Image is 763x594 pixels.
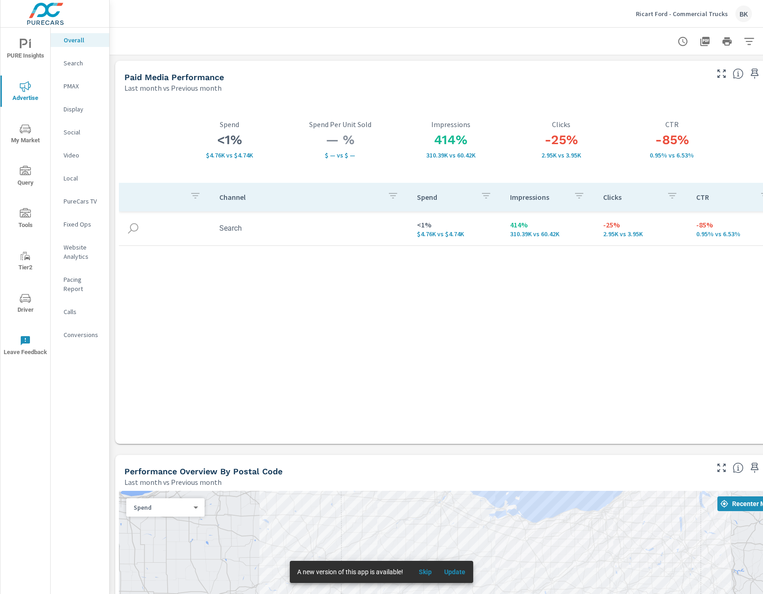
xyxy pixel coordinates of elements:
[747,460,762,475] span: Save this to your personalized report
[64,243,102,261] p: Website Analytics
[51,328,109,342] div: Conversions
[51,194,109,208] div: PureCars TV
[51,240,109,263] div: Website Analytics
[3,208,47,231] span: Tools
[603,230,681,238] p: 2,946 vs 3,947
[64,197,102,206] p: PureCars TV
[51,56,109,70] div: Search
[285,120,395,128] p: Spend Per Unit Sold
[417,219,495,230] p: <1%
[506,132,616,148] h3: -25%
[696,32,714,51] button: "Export Report to PDF"
[506,120,616,128] p: Clicks
[510,230,588,238] p: 310,392 vs 60,418
[0,28,50,367] div: nav menu
[51,305,109,319] div: Calls
[64,174,102,183] p: Local
[417,192,473,202] p: Spend
[733,462,744,473] span: Understand performance data by postal code. Individual postal codes can be selected and expanded ...
[3,293,47,315] span: Driver
[64,151,102,160] p: Video
[740,32,758,51] button: Apply Filters
[124,477,222,488] p: Last month vs Previous month
[395,120,506,128] p: Impressions
[603,219,681,230] p: -25%
[747,66,762,81] span: Save this to your personalized report
[64,58,102,68] p: Search
[51,33,109,47] div: Overall
[603,192,659,202] p: Clicks
[51,273,109,296] div: Pacing Report
[64,330,102,339] p: Conversions
[714,66,729,81] button: Make Fullscreen
[417,230,495,238] p: $4,759 vs $4,742
[285,132,395,148] h3: — %
[735,6,752,22] div: BK
[3,166,47,188] span: Query
[395,132,506,148] h3: 414%
[126,503,197,512] div: Spend
[411,565,440,579] button: Skip
[51,171,109,185] div: Local
[212,216,410,240] td: Search
[414,568,436,576] span: Skip
[64,220,102,229] p: Fixed Ops
[134,503,190,512] p: Spend
[3,123,47,146] span: My Market
[51,125,109,139] div: Social
[174,151,285,159] p: $4,759 vs $4,742
[733,68,744,79] span: Understand performance metrics over the selected time range.
[3,39,47,61] span: PURE Insights
[395,151,506,159] p: 310,392 vs 60,418
[506,151,616,159] p: 2.95K vs 3.95K
[64,35,102,45] p: Overall
[3,335,47,358] span: Leave Feedback
[3,250,47,273] span: Tier2
[510,192,566,202] p: Impressions
[219,192,380,202] p: Channel
[51,79,109,93] div: PMAX
[440,565,470,579] button: Update
[3,81,47,104] span: Advertise
[174,120,285,128] p: Spend
[636,10,728,18] p: Ricart Ford - Commercial Trucks
[174,132,285,148] h3: <1%
[64,128,102,137] p: Social
[718,32,736,51] button: Print Report
[64,105,102,114] p: Display
[297,568,403,576] span: A new version of this app is available!
[616,132,727,148] h3: -85%
[285,151,395,159] p: $ — vs $ —
[616,151,727,159] p: 0.95% vs 6.53%
[64,275,102,293] p: Pacing Report
[51,148,109,162] div: Video
[124,466,282,476] h5: Performance Overview By Postal Code
[51,217,109,231] div: Fixed Ops
[510,219,588,230] p: 414%
[714,460,729,475] button: Make Fullscreen
[124,72,224,82] h5: Paid Media Performance
[444,568,466,576] span: Update
[126,221,140,235] img: icon-search.svg
[124,82,222,93] p: Last month vs Previous month
[51,102,109,116] div: Display
[696,192,752,202] p: CTR
[616,120,727,128] p: CTR
[64,307,102,316] p: Calls
[64,82,102,91] p: PMAX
